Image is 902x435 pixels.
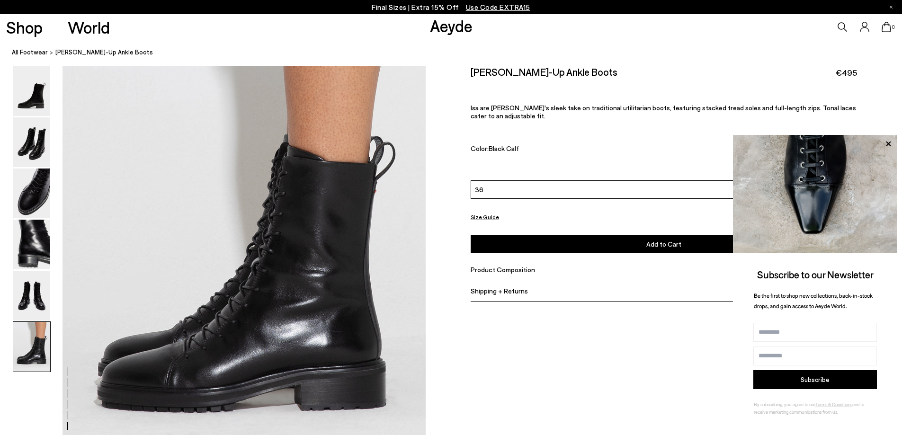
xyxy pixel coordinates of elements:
[471,144,830,155] div: Color:
[646,240,681,248] span: Add to Cart
[55,47,153,57] span: [PERSON_NAME]-Up Ankle Boots
[836,67,857,79] span: €495
[13,271,50,320] img: Isa Lace-Up Ankle Boots - Image 5
[13,322,50,372] img: Isa Lace-Up Ankle Boots - Image 6
[13,220,50,269] img: Isa Lace-Up Ankle Boots - Image 4
[13,169,50,218] img: Isa Lace-Up Ankle Boots - Image 3
[753,370,877,389] button: Subscribe
[882,22,891,32] a: 0
[475,185,483,195] span: 36
[489,144,519,152] span: Black Calf
[13,117,50,167] img: Isa Lace-Up Ankle Boots - Image 2
[754,292,873,310] span: Be the first to shop new collections, back-in-stock drops, and gain access to Aeyde World.
[372,1,530,13] p: Final Sizes | Extra 15% Off
[471,235,857,253] button: Add to Cart
[471,66,617,78] h2: [PERSON_NAME]-Up Ankle Boots
[733,135,897,253] img: ca3f721fb6ff708a270709c41d776025.jpg
[68,19,110,36] a: World
[754,401,815,407] span: By subscribing, you agree to our
[471,287,528,295] span: Shipping + Returns
[12,47,48,57] a: All Footwear
[471,266,535,274] span: Product Composition
[471,211,499,223] button: Size Guide
[430,16,473,36] a: Aeyde
[13,66,50,116] img: Isa Lace-Up Ankle Boots - Image 1
[6,19,43,36] a: Shop
[757,268,874,280] span: Subscribe to our Newsletter
[471,104,856,120] span: Isa are [PERSON_NAME]'s sleek take on traditional utilitarian boots, featuring stacked tread sole...
[815,401,852,407] a: Terms & Conditions
[466,3,530,11] span: Navigate to /collections/ss25-final-sizes
[891,25,896,30] span: 0
[12,40,902,66] nav: breadcrumb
